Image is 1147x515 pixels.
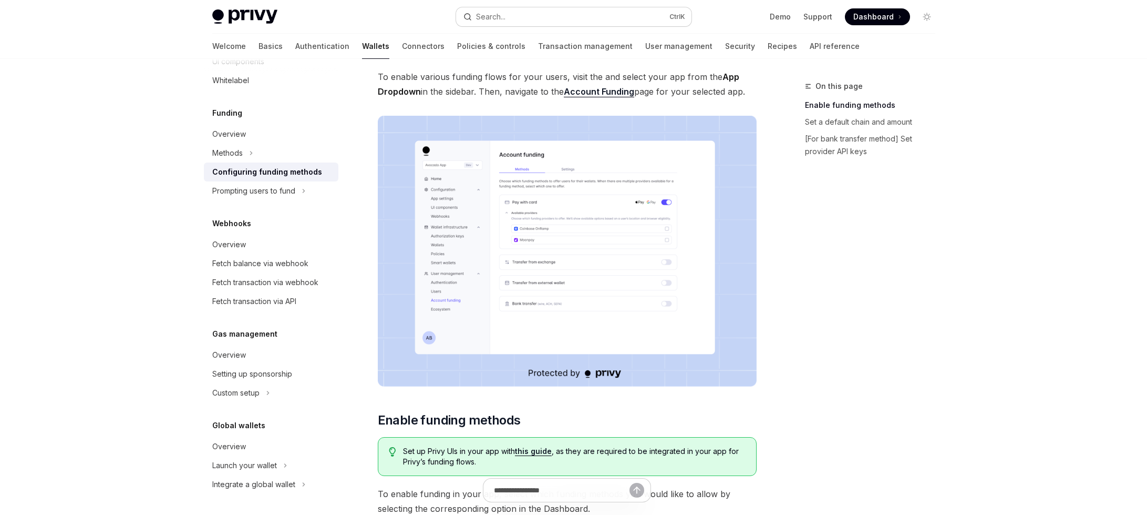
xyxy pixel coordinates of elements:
img: light logo [212,9,277,24]
a: User management [645,34,712,59]
div: Prompting users to fund [212,185,295,197]
h5: Gas management [212,328,277,340]
a: Dashboard [845,8,910,25]
div: Setting up sponsorship [212,368,292,380]
a: Fetch transaction via webhook [204,273,338,292]
a: Support [803,12,832,22]
div: Fetch transaction via API [212,295,296,308]
div: Overview [212,349,246,361]
div: Overview [212,440,246,453]
div: Fetch balance via webhook [212,257,308,270]
div: Overview [212,238,246,251]
div: Integrate a global wallet [212,478,295,491]
a: Fetch balance via webhook [204,254,338,273]
a: Enable funding methods [805,97,944,114]
span: Set up Privy UIs in your app with , as they are required to be integrated in your app for Privy’s... [403,446,745,467]
span: Ctrl K [669,13,685,21]
a: [For bank transfer method] Set provider API keys [805,130,944,160]
svg: Tip [389,447,396,457]
button: Prompting users to fund [204,181,338,200]
a: this guide [515,447,552,456]
a: Welcome [212,34,246,59]
button: Send message [629,483,644,498]
a: Wallets [362,34,389,59]
a: Fetch transaction via API [204,292,338,311]
a: Overview [204,235,338,254]
button: Methods [204,144,338,163]
span: Dashboard [853,12,894,22]
img: Fundingupdate PNG [378,116,757,387]
a: Basics [259,34,283,59]
a: Transaction management [538,34,633,59]
a: Recipes [768,34,797,59]
a: Authentication [295,34,349,59]
a: Configuring funding methods [204,163,338,181]
div: Search... [476,11,505,23]
a: API reference [810,34,860,59]
div: Configuring funding methods [212,166,322,178]
a: Set a default chain and amount [805,114,944,130]
a: Whitelabel [204,71,338,90]
span: To enable various funding flows for your users, visit the and select your app from the in the sid... [378,69,757,99]
h5: Webhooks [212,217,251,230]
button: Search...CtrlK [456,7,691,26]
div: Overview [212,128,246,140]
a: Connectors [402,34,445,59]
div: Launch your wallet [212,459,277,472]
h5: Funding [212,107,242,119]
a: Overview [204,437,338,456]
div: Methods [212,147,243,159]
h5: Global wallets [212,419,265,432]
a: Policies & controls [457,34,525,59]
button: Custom setup [204,383,338,402]
a: Account Funding [564,86,634,97]
a: Demo [770,12,791,22]
input: Ask a question... [494,479,629,502]
button: Integrate a global wallet [204,475,338,494]
a: Setting up sponsorship [204,365,338,383]
a: Overview [204,125,338,144]
div: Custom setup [212,387,260,399]
button: Launch your wallet [204,456,338,475]
div: Whitelabel [212,74,249,87]
a: Overview [204,346,338,365]
a: Security [725,34,755,59]
button: Toggle dark mode [918,8,935,25]
div: Fetch transaction via webhook [212,276,318,289]
span: Enable funding methods [378,412,521,429]
span: On this page [815,80,863,93]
